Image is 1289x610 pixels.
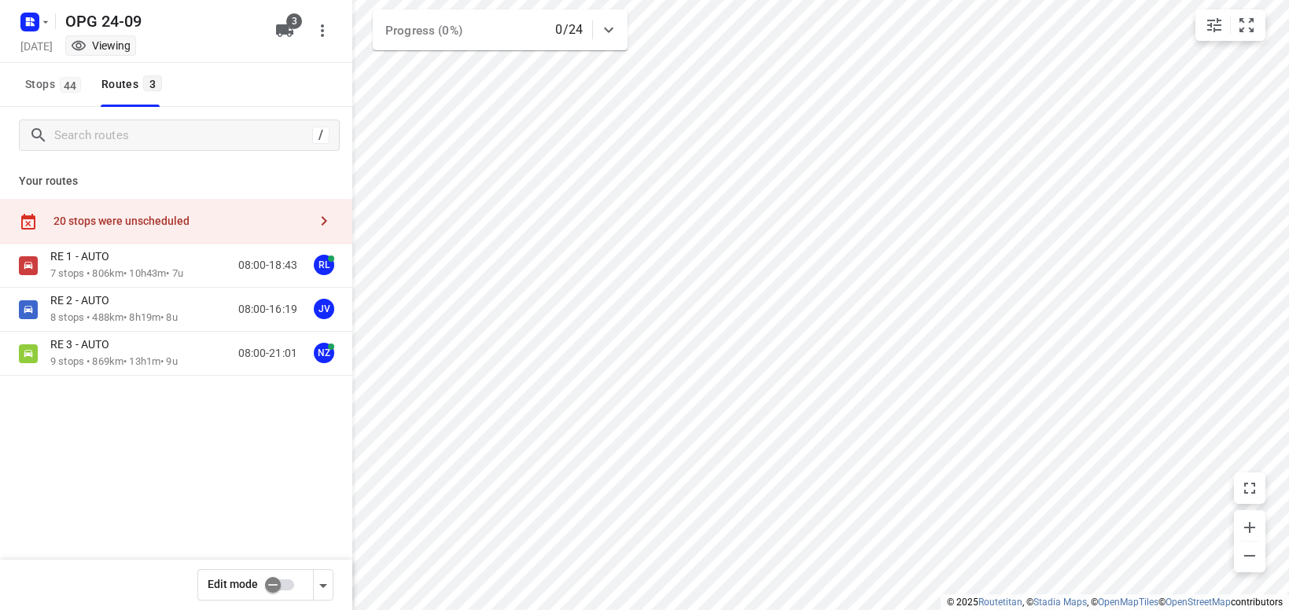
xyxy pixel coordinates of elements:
[978,597,1022,608] a: Routetitan
[143,75,162,91] span: 3
[1098,597,1158,608] a: OpenMapTiles
[307,15,338,46] button: More
[54,123,312,148] input: Search routes
[238,257,297,274] p: 08:00-18:43
[1033,597,1087,608] a: Stadia Maps
[947,597,1283,608] li: © 2025 , © , © © contributors
[555,20,583,39] p: 0/24
[238,345,297,362] p: 08:00-21:01
[50,293,119,307] p: RE 2 - AUTO
[50,311,178,325] p: 8 stops • 488km • 8h19m • 8u
[312,127,330,144] div: /
[286,13,302,29] span: 3
[50,337,119,351] p: RE 3 - AUTO
[1166,597,1231,608] a: OpenStreetMap
[25,75,86,94] span: Stops
[19,173,333,189] p: Your routes
[71,38,131,53] div: You are currently in view mode. To make any changes, go to edit project.
[269,15,300,46] button: 3
[1199,9,1230,41] button: Map settings
[50,355,178,369] p: 9 stops • 869km • 13h1m • 9u
[373,9,628,50] div: Progress (0%)0/24
[1195,9,1265,41] div: small contained button group
[314,575,333,594] div: Driver app settings
[53,215,308,227] div: 20 stops were unscheduled
[50,249,119,263] p: RE 1 - AUTO
[101,75,167,94] div: Routes
[50,266,183,281] p: 7 stops • 806km • 10h43m • 7u
[238,301,297,318] p: 08:00-16:19
[385,24,462,38] span: Progress (0%)
[208,578,258,590] span: Edit mode
[60,77,81,93] span: 44
[1231,9,1262,41] button: Fit zoom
